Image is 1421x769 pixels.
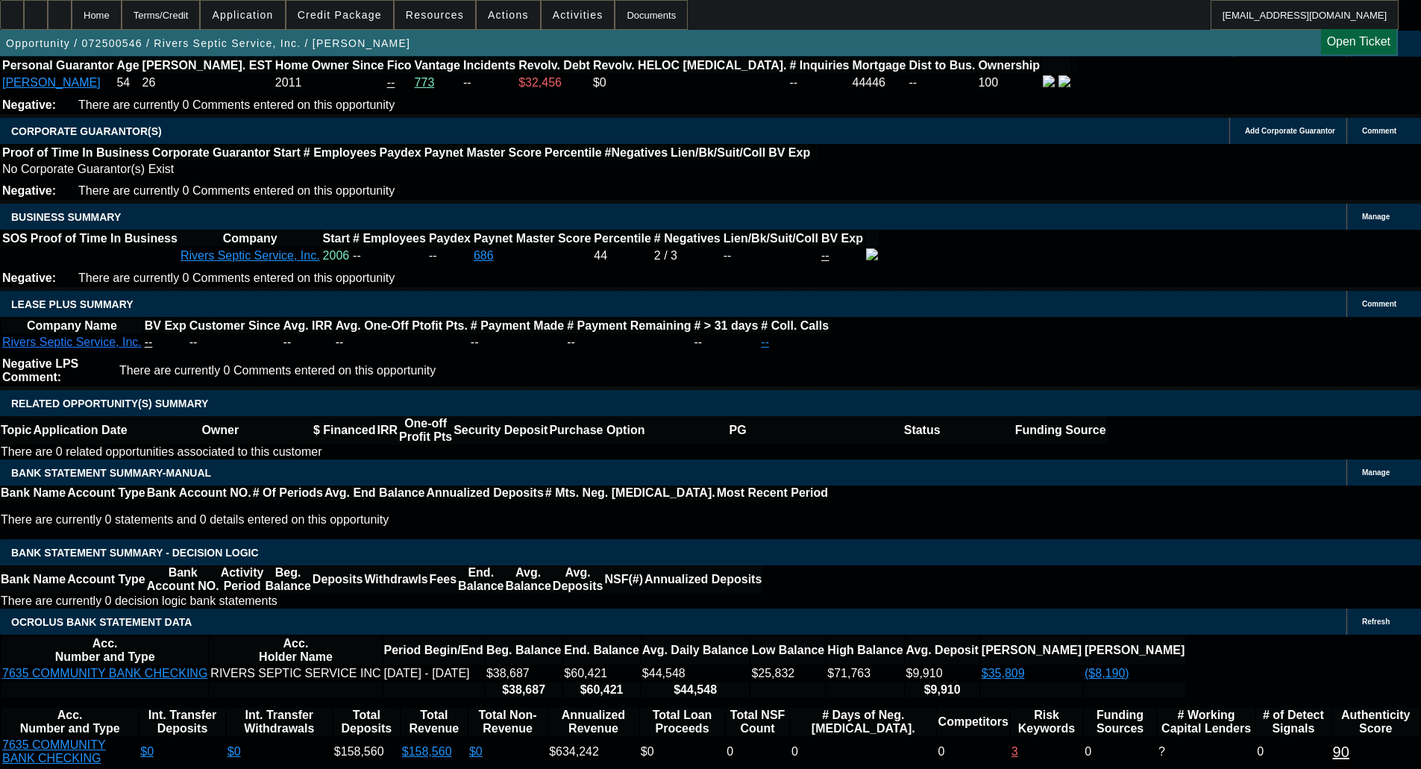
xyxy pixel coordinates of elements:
td: -- [470,335,565,350]
th: Beg. Balance [264,565,311,594]
th: Proof of Time In Business [30,231,178,246]
a: 773 [415,76,435,89]
b: Lien/Bk/Suit/Coll [671,146,765,159]
b: Start [323,232,350,245]
td: -- [462,75,516,91]
b: # Negatives [654,232,721,245]
th: # Working Capital Lenders [1158,708,1255,736]
b: Vantage [415,59,460,72]
td: 26 [142,75,273,91]
b: Incidents [463,59,515,72]
a: -- [761,336,769,348]
b: Negative: [2,184,56,197]
span: -- [353,249,361,262]
b: Lien/Bk/Suit/Coll [724,232,818,245]
span: Comment [1362,127,1396,135]
b: # Employees [353,232,426,245]
th: Avg. Balance [504,565,551,594]
td: $71,763 [826,666,903,681]
th: Avg. Deposit [906,636,979,665]
th: Beg. Balance [486,636,562,665]
td: $60,421 [563,666,639,681]
td: 0 [726,738,789,766]
b: Percentile [594,232,650,245]
span: Refresh [1362,618,1390,626]
th: Annualized Deposits [644,565,762,594]
th: Avg. Daily Balance [642,636,750,665]
a: 90 [1333,744,1349,760]
a: -- [145,336,153,348]
div: 44 [594,249,650,263]
th: SOS [1,231,28,246]
span: Actions [488,9,529,21]
th: Fees [429,565,457,594]
b: Personal Guarantor [2,59,113,72]
th: Authenticity Score [1332,708,1420,736]
th: Most Recent Period [716,486,829,500]
a: Rivers Septic Service, Inc. [2,336,142,348]
span: Opportunity / 072500546 / Rivers Septic Service, Inc. / [PERSON_NAME] [6,37,410,49]
b: BV Exp [768,146,810,159]
td: $0 [640,738,724,766]
th: Int. Transfer Deposits [139,708,225,736]
b: Negative: [2,271,56,284]
th: [PERSON_NAME] [981,636,1082,665]
span: There are currently 0 Comments entered on this opportunity [78,271,395,284]
b: Revolv. Debt [518,59,590,72]
b: Fico [387,59,412,72]
td: 2006 [322,248,351,264]
td: 0 [938,738,1009,766]
td: -- [335,335,468,350]
td: $0 [592,75,788,91]
button: Actions [477,1,540,29]
th: Activity Period [220,565,265,594]
th: $ Financed [313,416,377,445]
b: Negative LPS Comment: [2,357,78,383]
b: Dist to Bus. [909,59,976,72]
th: Total Non-Revenue [468,708,547,736]
div: 2 / 3 [654,249,721,263]
td: RIVERS SEPTIC SERVICE INC [210,666,381,681]
th: $60,421 [563,682,639,697]
th: High Balance [826,636,903,665]
b: Company Name [27,319,117,332]
td: $25,832 [750,666,825,681]
button: Credit Package [286,1,393,29]
th: Total Deposits [333,708,400,736]
b: Ownership [978,59,1040,72]
a: 686 [474,249,494,262]
a: -- [387,76,395,89]
span: There are currently 0 Comments entered on this opportunity [119,364,436,377]
a: 7635 COMMUNITY BANK CHECKING [2,667,207,679]
th: IRR [376,416,398,445]
th: [PERSON_NAME] [1084,636,1185,665]
th: End. Balance [457,565,504,594]
th: Bank Account NO. [146,486,252,500]
th: Account Type [66,565,146,594]
th: $44,548 [642,682,750,697]
th: Acc. Number and Type [1,708,138,736]
a: $0 [140,745,154,758]
td: -- [283,335,333,350]
td: $9,910 [906,666,979,681]
img: facebook-icon.png [866,248,878,260]
th: Annualized Deposits [425,486,544,500]
p: There are currently 0 statements and 0 details entered on this opportunity [1,513,828,527]
th: Acc. Holder Name [210,636,381,665]
b: BV Exp [821,232,863,245]
td: 44446 [852,75,907,91]
th: $38,687 [486,682,562,697]
th: $9,910 [906,682,979,697]
th: Funding Sources [1084,708,1156,736]
td: $32,456 [518,75,591,91]
b: Paydex [380,146,421,159]
th: Avg. End Balance [324,486,426,500]
b: # Employees [304,146,377,159]
td: -- [909,75,976,91]
b: # Payment Made [471,319,564,332]
span: LEASE PLUS SUMMARY [11,298,134,310]
b: Start [273,146,300,159]
a: 7635 COMMUNITY BANK CHECKING [2,738,106,765]
td: 100 [977,75,1041,91]
th: Int. Transfer Withdrawals [227,708,332,736]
